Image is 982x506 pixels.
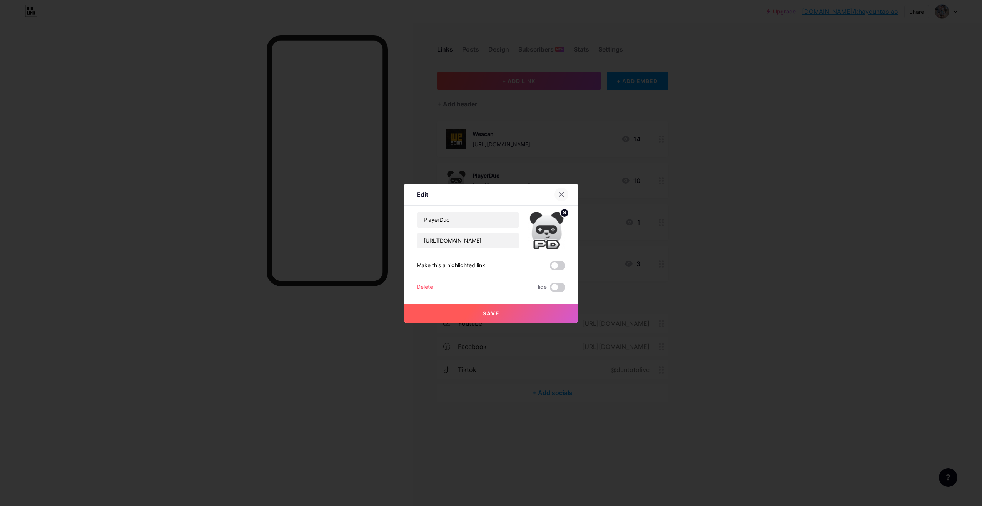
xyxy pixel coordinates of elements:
input: Title [417,212,519,228]
img: link_thumbnail [528,212,565,249]
div: Make this a highlighted link [417,261,485,270]
span: Save [483,310,500,317]
div: Edit [417,190,428,199]
div: Delete [417,283,433,292]
span: Hide [535,283,547,292]
input: URL [417,233,519,248]
button: Save [404,304,578,323]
